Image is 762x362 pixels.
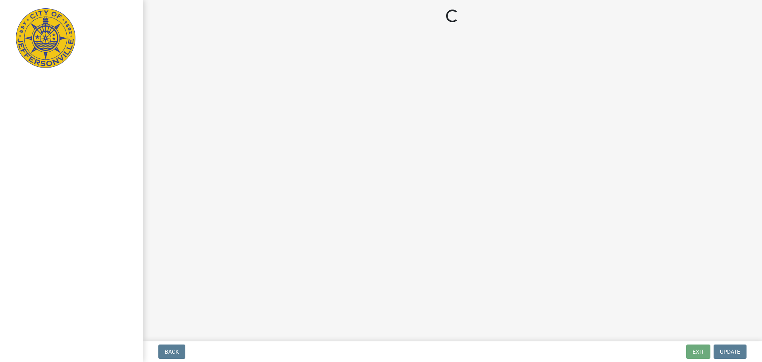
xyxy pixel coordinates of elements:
[686,345,710,359] button: Exit
[16,8,75,68] img: City of Jeffersonville, Indiana
[720,348,740,355] span: Update
[158,345,185,359] button: Back
[165,348,179,355] span: Back
[714,345,747,359] button: Update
